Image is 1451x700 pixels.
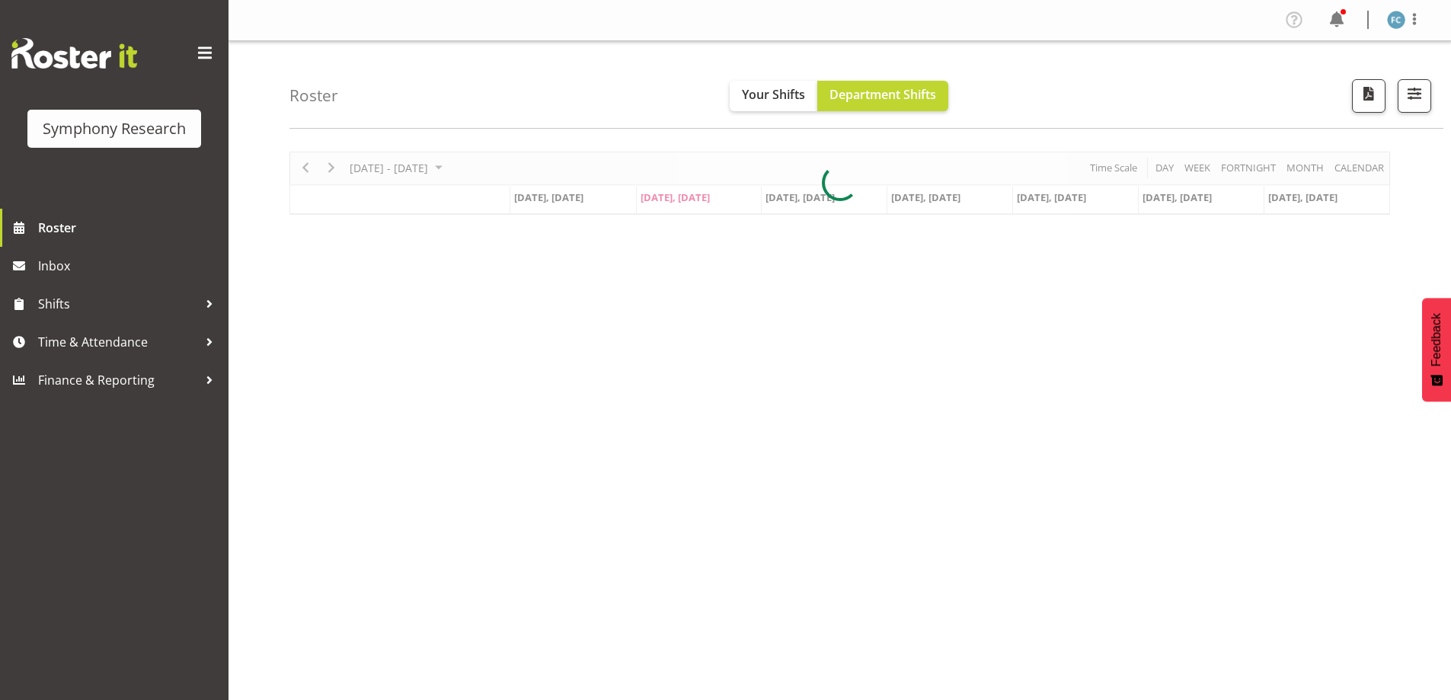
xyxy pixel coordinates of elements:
[289,87,338,104] h4: Roster
[43,117,186,140] div: Symphony Research
[38,331,198,353] span: Time & Attendance
[1430,313,1443,366] span: Feedback
[38,216,221,239] span: Roster
[1422,298,1451,401] button: Feedback - Show survey
[1352,79,1385,113] button: Download a PDF of the roster according to the set date range.
[38,292,198,315] span: Shifts
[817,81,948,111] button: Department Shifts
[829,86,936,103] span: Department Shifts
[1387,11,1405,29] img: fisi-cook-lagatule1979.jpg
[1398,79,1431,113] button: Filter Shifts
[11,38,137,69] img: Rosterit website logo
[38,369,198,392] span: Finance & Reporting
[742,86,805,103] span: Your Shifts
[38,254,221,277] span: Inbox
[730,81,817,111] button: Your Shifts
